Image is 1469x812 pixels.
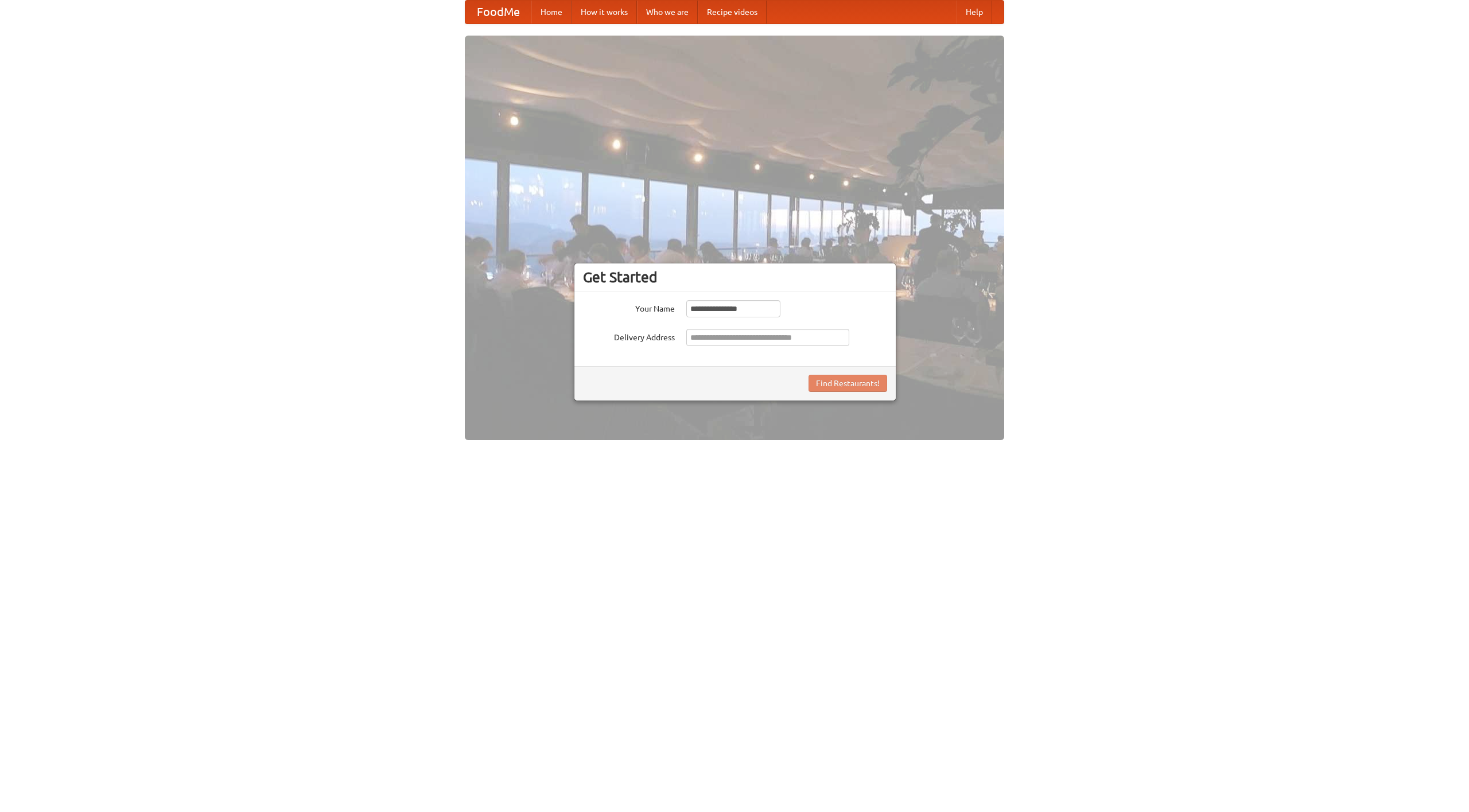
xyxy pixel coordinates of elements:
label: Your Name [583,300,675,314]
a: Recipe videos [698,1,767,24]
button: Find Restaurants! [809,375,887,392]
a: How it works [572,1,637,24]
a: Home [531,1,572,24]
h3: Get Started [583,269,887,286]
a: Help [957,1,992,24]
a: Who we are [637,1,698,24]
label: Delivery Address [583,329,675,343]
a: FoodMe [465,1,531,24]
